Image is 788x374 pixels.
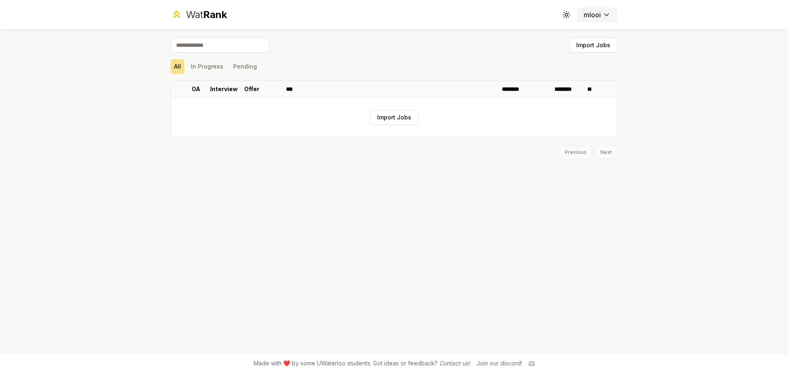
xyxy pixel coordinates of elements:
span: Made with ❤️ by some UWaterloo students. Got ideas or feedback? [254,359,470,367]
button: All [171,59,184,74]
span: mlooi [584,10,601,20]
div: Wat [186,8,227,21]
p: Offer [244,85,259,93]
button: In Progress [188,59,227,74]
button: mlooi [577,7,617,22]
button: Import Jobs [370,110,418,125]
button: Import Jobs [569,38,617,53]
p: Interview [210,85,238,93]
a: WatRank [171,8,227,21]
a: Contact us! [439,360,470,367]
div: Join our discord! [476,359,522,367]
p: OA [192,85,200,93]
button: Pending [230,59,260,74]
span: Rank [203,9,227,21]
